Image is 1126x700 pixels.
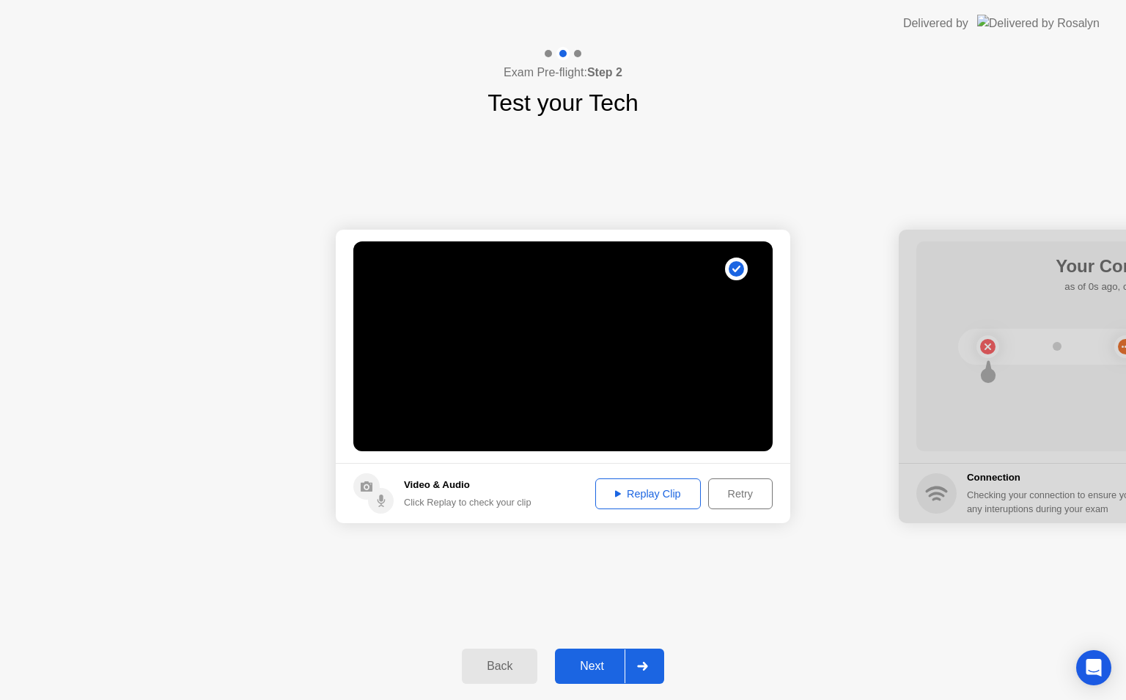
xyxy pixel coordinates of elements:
div: Click Replay to check your clip [404,495,531,509]
h1: Test your Tech [487,85,639,120]
h4: Exam Pre-flight: [504,64,622,81]
div: Retry [713,488,768,500]
div: Delivered by [903,15,968,32]
b: Step 2 [587,66,622,79]
button: Back [462,649,537,684]
button: Retry [708,478,773,509]
div: Replay Clip [600,488,696,500]
img: Delivered by Rosalyn [977,15,1100,32]
button: Replay Clip [595,478,701,509]
button: Next [555,649,664,684]
h5: Video & Audio [404,478,531,492]
div: Back [466,660,533,673]
div: Next [559,660,625,673]
div: Open Intercom Messenger [1076,650,1111,685]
